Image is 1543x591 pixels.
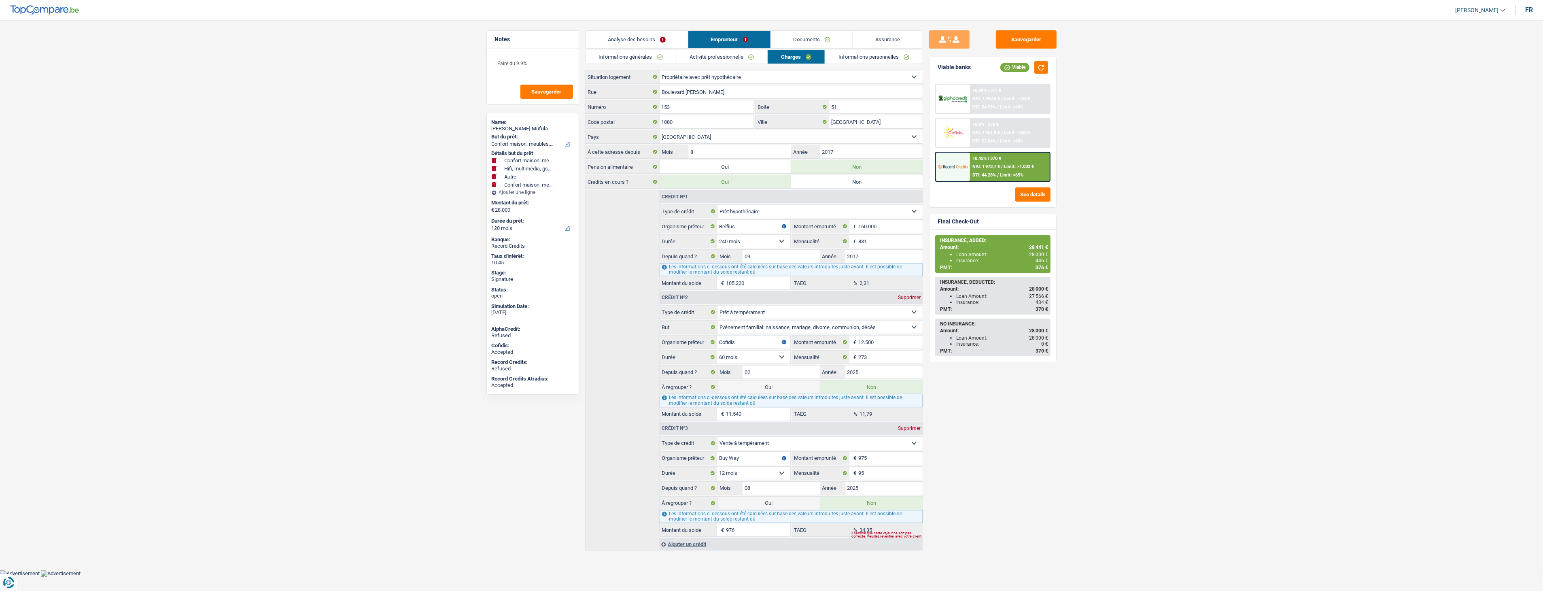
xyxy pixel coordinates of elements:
[825,50,923,64] a: Informations personnelles
[1001,164,1003,169] span: /
[492,342,574,349] div: Cofidis:
[492,270,574,276] div: Stage:
[849,452,858,465] span: €
[492,150,574,157] div: Détails but du prêt
[660,452,717,465] label: Organisme prêteur
[997,172,999,178] span: /
[972,130,1000,135] span: NAI: 1 451,9 €
[771,31,853,48] a: Documents
[849,276,860,289] span: %
[532,89,562,94] span: Sauvegarder
[940,265,1048,270] div: PMT:
[1036,300,1048,305] span: 434 €
[492,134,572,140] label: But du prêt:
[845,250,923,263] input: AAAA
[492,382,574,389] div: Accepted
[940,279,1048,285] div: INSURANCE, DEDUCTED:
[660,321,717,334] label: But
[1036,348,1048,354] span: 370 €
[717,366,743,378] label: Mois
[940,348,1048,354] div: PMT:
[956,335,1048,341] div: Loan Amount:
[820,381,923,393] label: Non
[660,295,690,300] div: Crédit nº2
[660,523,717,536] label: Montant du solde
[41,570,81,577] img: Advertisement
[792,467,850,480] label: Mensualité
[1015,187,1051,202] button: See details
[756,100,829,113] label: Boite
[659,538,922,550] div: Ajouter un crédit
[756,115,829,128] label: Ville
[792,523,850,536] label: TAEG
[1000,138,1023,144] span: Limit: <60%
[660,366,717,378] label: Depuis quand ?
[743,250,820,263] input: MM
[849,408,860,421] span: %
[586,130,660,143] label: Pays
[717,276,726,289] span: €
[1000,172,1023,178] span: Limit: <65%
[1029,286,1048,292] span: 28 000 €
[849,467,858,480] span: €
[660,467,717,480] label: Durée
[940,238,1048,243] div: INSURANCE, ADDED:
[492,293,574,299] div: open
[492,243,574,249] div: Record Credits
[660,250,717,263] label: Depuis quand ?
[1004,164,1034,169] span: Limit: >1.033 €
[660,351,717,364] label: Durée
[792,351,850,364] label: Mensualité
[956,258,1048,264] div: Insurance:
[492,200,572,206] label: Montant du prêt:
[492,287,574,293] div: Status:
[492,259,574,266] div: 10.45
[1036,258,1048,264] span: 446 €
[938,64,971,71] div: Viable banks
[492,349,574,355] div: Accepted
[586,50,676,64] a: Informations générales
[586,70,660,83] label: Situation logement
[492,366,574,372] div: Refused
[938,159,968,174] img: Record Credits
[791,145,820,158] label: Année
[940,244,1048,250] div: Amount:
[938,125,968,140] img: Cofidis
[956,293,1048,299] div: Loan Amount:
[996,30,1057,49] button: Sauvegarder
[972,172,996,178] span: DTI: 44.28%
[849,336,858,349] span: €
[660,205,717,218] label: Type de crédit
[717,482,743,495] label: Mois
[820,145,922,158] input: AAAA
[940,306,1048,312] div: PMT:
[1455,7,1498,14] span: [PERSON_NAME]
[660,497,717,510] label: À regrouper ?
[940,286,1048,292] div: Amount:
[792,336,850,349] label: Montant emprunté
[492,119,574,125] div: Name:
[972,138,996,144] span: DTI: 52.04%
[940,328,1048,334] div: Amount:
[997,138,999,144] span: /
[520,85,573,99] button: Sauvegarder
[851,533,922,536] div: Il semble que cette valeur ne soit pas correcte. Veuillez revérifier avec votre client.
[717,523,726,536] span: €
[1036,306,1048,312] span: 370 €
[660,160,791,173] label: Oui
[792,276,850,289] label: TAEG
[717,497,820,510] label: Oui
[1029,252,1048,257] span: 28 000 €
[688,145,791,158] input: MM
[676,50,767,64] a: Activité professionnelle
[492,332,574,339] div: Refused
[660,276,717,289] label: Montant du solde
[660,175,791,188] label: Oui
[820,482,845,495] label: Année
[660,263,922,276] div: Les informations ci-dessous ont été calculées sur base des valeurs introduites juste avant. Il es...
[492,276,574,283] div: Signature
[586,115,660,128] label: Code postal
[1001,96,1003,101] span: /
[492,189,574,195] div: Ajouter une ligne
[586,160,660,173] label: Pension alimentaire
